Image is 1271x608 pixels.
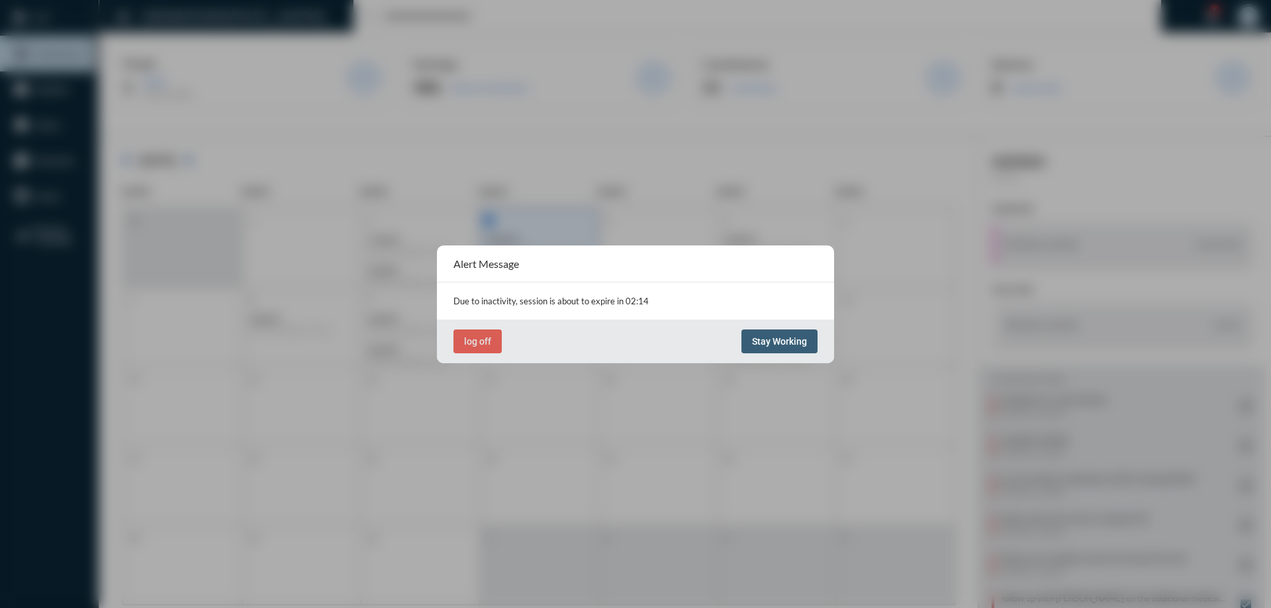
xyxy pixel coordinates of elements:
p: Due to inactivity, session is about to expire in 02:14 [453,296,818,306]
h2: Alert Message [453,257,519,270]
span: log off [464,336,491,347]
button: log off [453,329,502,353]
button: Stay Working [741,329,818,353]
span: Stay Working [752,336,807,347]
